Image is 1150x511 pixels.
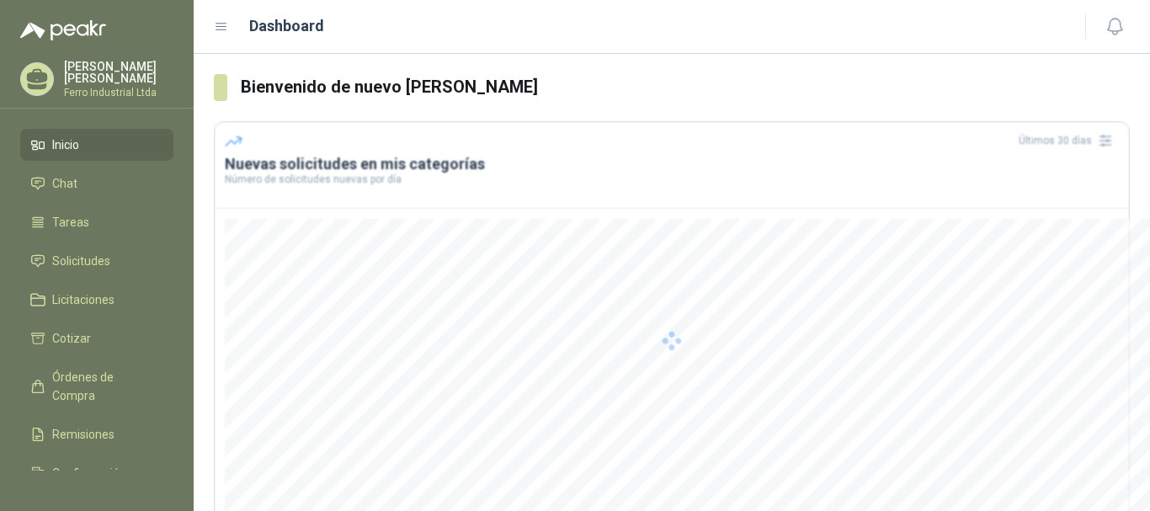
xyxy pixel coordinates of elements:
[20,284,173,316] a: Licitaciones
[52,425,114,444] span: Remisiones
[20,418,173,450] a: Remisiones
[20,129,173,161] a: Inicio
[64,61,173,84] p: [PERSON_NAME] [PERSON_NAME]
[20,245,173,277] a: Solicitudes
[20,168,173,200] a: Chat
[241,74,1130,100] h3: Bienvenido de nuevo [PERSON_NAME]
[20,457,173,489] a: Configuración
[249,14,324,38] h1: Dashboard
[20,20,106,40] img: Logo peakr
[20,361,173,412] a: Órdenes de Compra
[52,464,126,482] span: Configuración
[52,329,91,348] span: Cotizar
[20,322,173,354] a: Cotizar
[52,252,110,270] span: Solicitudes
[52,174,77,193] span: Chat
[52,213,89,232] span: Tareas
[52,368,157,405] span: Órdenes de Compra
[52,290,114,309] span: Licitaciones
[52,136,79,154] span: Inicio
[64,88,173,98] p: Ferro Industrial Ltda
[20,206,173,238] a: Tareas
